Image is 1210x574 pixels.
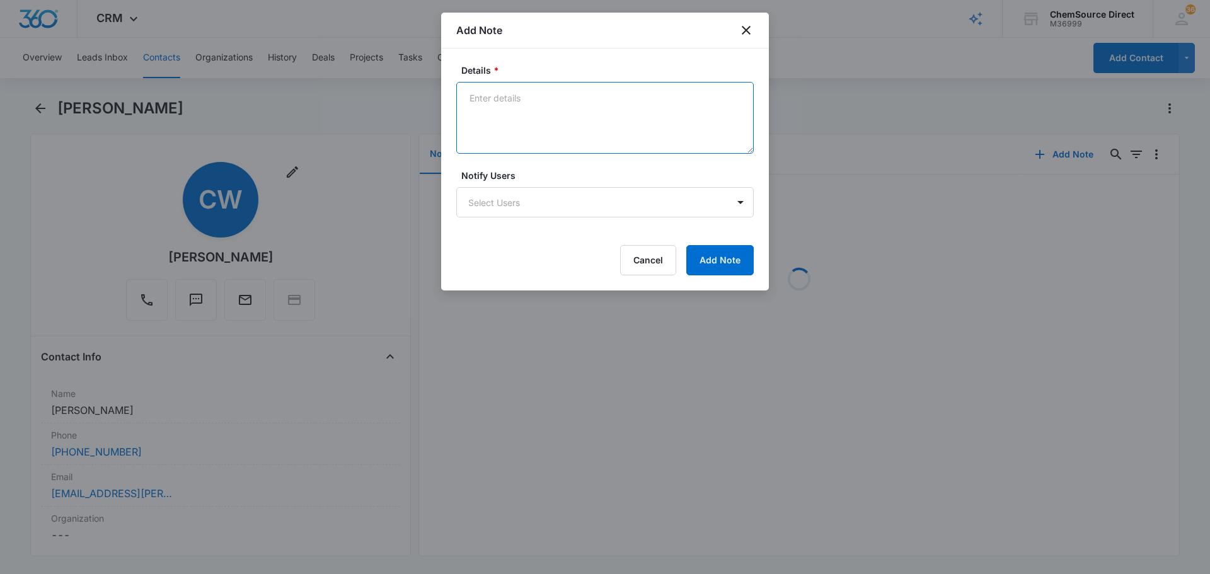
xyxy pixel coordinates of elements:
h1: Add Note [456,23,502,38]
button: Add Note [686,245,754,275]
label: Notify Users [461,169,759,182]
label: Details [461,64,759,77]
button: close [739,23,754,38]
button: Cancel [620,245,676,275]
